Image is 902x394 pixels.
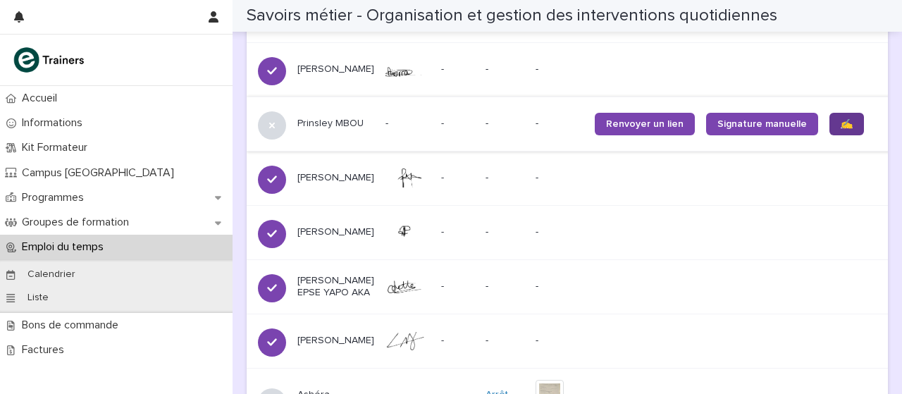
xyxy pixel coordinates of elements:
[385,61,430,79] img: rrqwdICQLJGRymHf6FE5vcXN-3v5BqMiCQLV1jxHruI
[22,319,118,331] font: Bons de commande
[27,293,49,302] font: Liste
[606,119,684,129] font: Renvoyer un lien
[385,118,388,128] font: -
[717,119,807,129] font: Signature manuelle
[441,281,444,291] font: -
[486,281,488,291] font: -
[441,227,444,237] font: -
[385,277,430,297] img: 7c86vpbaJXlMPF-woezRTjB8VmQN3xLBUe7GBMbcX2M
[22,192,84,203] font: Programmes
[486,173,488,183] font: -
[22,92,57,104] font: Accueil
[385,332,430,350] img: qzeCQ7urepV1MrVA2MUogOWJjegXJjQ9kJ4F-ciAAoE
[22,167,174,178] font: Campus [GEOGRAPHIC_DATA]
[22,216,129,228] font: Groupes de formation
[297,173,374,183] font: [PERSON_NAME]
[441,64,444,74] font: -
[22,241,104,252] font: Emploi du temps
[486,118,488,128] font: -
[385,168,430,188] img: X1_Xwla51GsY4JLvAFssV0zV5K0tAwFsf306Dqyt_lo
[829,113,864,135] a: ✍️
[536,281,538,291] font: -
[536,64,538,74] font: -
[247,7,777,24] font: Savoirs métier - Organisation et gestion des interventions quotidiennes
[22,142,87,153] font: Kit Formateur
[297,335,374,345] font: [PERSON_NAME]
[536,227,538,237] font: -
[841,119,853,129] font: ✍️
[297,227,374,237] font: [PERSON_NAME]
[22,344,64,355] font: Factures
[595,113,695,135] a: Renvoyer un lien
[297,276,377,297] font: [PERSON_NAME] EPSE YAPO AKA
[486,227,488,237] font: -
[22,117,82,128] font: Informations
[441,173,444,183] font: -
[486,335,488,345] font: -
[11,46,89,74] img: K0CqGN7SDeD6s4JG8KQk
[536,173,538,183] font: -
[441,335,444,345] font: -
[706,113,818,135] a: Signature manuelle
[385,223,430,242] img: h14PgyGWd7WJJtwdPCdfWsLhv_VbCHa9Uy1R_jTsesc
[536,118,538,128] font: -
[536,335,538,345] font: -
[27,269,75,279] font: Calendrier
[297,118,364,128] font: Prinsley MBOU
[441,118,444,128] font: -
[486,64,488,74] font: -
[297,64,374,74] font: [PERSON_NAME]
